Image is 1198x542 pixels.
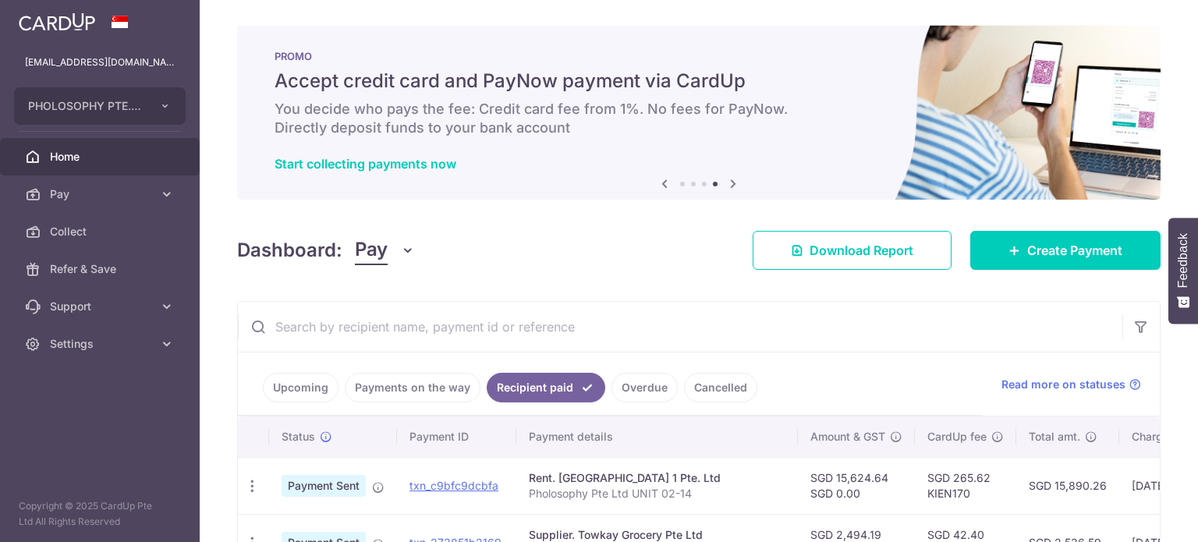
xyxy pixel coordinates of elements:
a: Upcoming [263,373,338,402]
h4: Dashboard: [237,236,342,264]
span: Pay [50,186,153,202]
span: Pay [355,236,388,265]
img: CardUp [19,12,95,31]
td: SGD 265.62 KIEN170 [915,457,1016,514]
span: Amount & GST [810,429,885,445]
span: Read more on statuses [1001,377,1125,392]
th: Payment ID [397,416,516,457]
span: Refer & Save [50,261,153,277]
a: Create Payment [970,231,1161,270]
a: Cancelled [684,373,757,402]
a: Start collecting payments now [275,156,456,172]
span: Download Report [810,241,913,260]
th: Payment details [516,416,798,457]
a: Payments on the way [345,373,480,402]
td: SGD 15,890.26 [1016,457,1119,514]
span: Feedback [1176,233,1190,288]
a: txn_c9bfc9dcbfa [409,479,498,492]
button: Pay [355,236,415,265]
span: Charge date [1132,429,1196,445]
h5: Accept credit card and PayNow payment via CardUp [275,69,1123,94]
span: Support [50,299,153,314]
a: Read more on statuses [1001,377,1141,392]
div: Rent. [GEOGRAPHIC_DATA] 1 Pte. Ltd [529,470,785,486]
span: Collect [50,224,153,239]
button: PHOLOSOPHY PTE. LTD. [14,87,186,125]
span: Create Payment [1027,241,1122,260]
p: [EMAIL_ADDRESS][DOMAIN_NAME] [25,55,175,70]
p: PROMO [275,50,1123,62]
span: PHOLOSOPHY PTE. LTD. [28,98,144,114]
h6: You decide who pays the fee: Credit card fee from 1%. No fees for PayNow. Directly deposit funds ... [275,100,1123,137]
span: CardUp fee [927,429,987,445]
td: SGD 15,624.64 SGD 0.00 [798,457,915,514]
iframe: Opens a widget where you can find more information [1098,495,1182,534]
span: Settings [50,336,153,352]
button: Feedback - Show survey [1168,218,1198,324]
img: paynow Banner [237,25,1161,200]
input: Search by recipient name, payment id or reference [238,302,1122,352]
span: Total amt. [1029,429,1080,445]
span: Status [282,429,315,445]
a: Download Report [753,231,952,270]
span: Home [50,149,153,165]
p: Pholosophy Pte Ltd UNIT 02-14 [529,486,785,501]
a: Recipient paid [487,373,605,402]
a: Overdue [611,373,678,402]
span: Payment Sent [282,475,366,497]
